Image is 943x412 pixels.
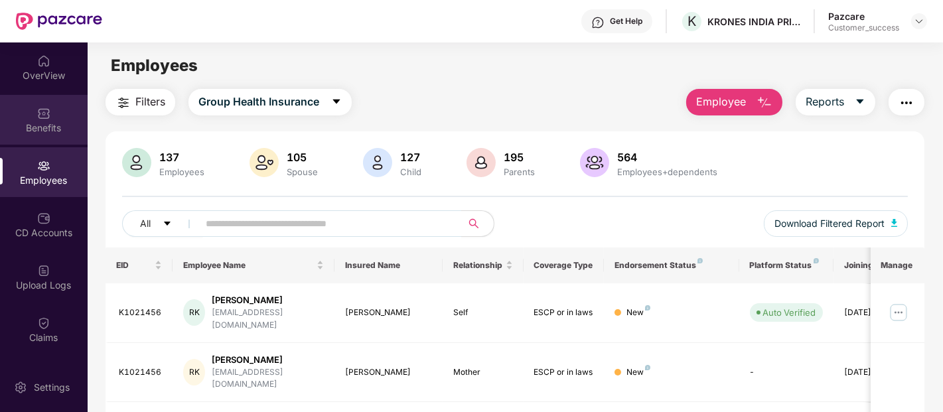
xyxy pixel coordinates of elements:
button: Allcaret-down [122,210,203,237]
span: K [688,13,696,29]
img: svg+xml;base64,PHN2ZyBpZD0iVXBsb2FkX0xvZ3MiIGRhdGEtbmFtZT0iVXBsb2FkIExvZ3MiIHhtbG5zPSJodHRwOi8vd3... [37,264,50,277]
div: Settings [30,381,74,394]
div: [EMAIL_ADDRESS][DOMAIN_NAME] [212,307,324,332]
th: Joining Date [834,247,914,283]
img: svg+xml;base64,PHN2ZyB4bWxucz0iaHR0cDovL3d3dy53My5vcmcvMjAwMC9zdmciIHdpZHRoPSI4IiBoZWlnaHQ9IjgiIH... [814,258,819,263]
th: EID [106,247,173,283]
div: RK [183,359,205,385]
span: caret-down [163,219,172,230]
div: Spouse [284,167,321,177]
span: All [140,216,151,231]
span: Relationship [453,260,503,271]
img: svg+xml;base64,PHN2ZyBpZD0iRHJvcGRvd24tMzJ4MzIiIHhtbG5zPSJodHRwOi8vd3d3LnczLm9yZy8yMDAwL3N2ZyIgd2... [914,16,924,27]
img: svg+xml;base64,PHN2ZyB4bWxucz0iaHR0cDovL3d3dy53My5vcmcvMjAwMC9zdmciIHhtbG5zOnhsaW5rPSJodHRwOi8vd3... [122,148,151,177]
th: Coverage Type [524,247,605,283]
span: caret-down [855,96,865,108]
img: svg+xml;base64,PHN2ZyB4bWxucz0iaHR0cDovL3d3dy53My5vcmcvMjAwMC9zdmciIHhtbG5zOnhsaW5rPSJodHRwOi8vd3... [580,148,609,177]
img: svg+xml;base64,PHN2ZyB4bWxucz0iaHR0cDovL3d3dy53My5vcmcvMjAwMC9zdmciIHdpZHRoPSIyNCIgaGVpZ2h0PSIyNC... [899,95,914,111]
button: Group Health Insurancecaret-down [188,89,352,115]
th: Relationship [443,247,524,283]
th: Employee Name [173,247,334,283]
span: search [461,218,487,229]
button: Reportscaret-down [796,89,875,115]
div: Get Help [610,16,642,27]
div: Pazcare [828,10,899,23]
div: Employees+dependents [615,167,720,177]
div: New [626,366,650,379]
img: svg+xml;base64,PHN2ZyB4bWxucz0iaHR0cDovL3d3dy53My5vcmcvMjAwMC9zdmciIHdpZHRoPSI4IiBoZWlnaHQ9IjgiIH... [645,305,650,310]
div: Platform Status [750,260,823,271]
button: Download Filtered Report [764,210,908,237]
div: ESCP or in laws [534,307,594,319]
img: svg+xml;base64,PHN2ZyB4bWxucz0iaHR0cDovL3d3dy53My5vcmcvMjAwMC9zdmciIHhtbG5zOnhsaW5rPSJodHRwOi8vd3... [467,148,496,177]
img: svg+xml;base64,PHN2ZyBpZD0iSG9tZSIgeG1sbnM9Imh0dHA6Ly93d3cudzMub3JnLzIwMDAvc3ZnIiB3aWR0aD0iMjAiIG... [37,54,50,68]
div: [PERSON_NAME] [212,354,324,366]
img: svg+xml;base64,PHN2ZyB4bWxucz0iaHR0cDovL3d3dy53My5vcmcvMjAwMC9zdmciIHdpZHRoPSI4IiBoZWlnaHQ9IjgiIH... [645,365,650,370]
div: K1021456 [119,366,163,379]
img: svg+xml;base64,PHN2ZyB4bWxucz0iaHR0cDovL3d3dy53My5vcmcvMjAwMC9zdmciIHdpZHRoPSI4IiBoZWlnaHQ9IjgiIH... [697,258,703,263]
img: svg+xml;base64,PHN2ZyB4bWxucz0iaHR0cDovL3d3dy53My5vcmcvMjAwMC9zdmciIHhtbG5zOnhsaW5rPSJodHRwOi8vd3... [757,95,772,111]
img: svg+xml;base64,PHN2ZyB4bWxucz0iaHR0cDovL3d3dy53My5vcmcvMjAwMC9zdmciIHdpZHRoPSIyNCIgaGVpZ2h0PSIyNC... [115,95,131,111]
div: [PERSON_NAME] [212,294,324,307]
span: caret-down [331,96,342,108]
div: [DATE] [844,307,904,319]
div: Mother [453,366,513,379]
div: 137 [157,151,207,164]
div: Customer_success [828,23,899,33]
span: Employee Name [183,260,314,271]
img: svg+xml;base64,PHN2ZyB4bWxucz0iaHR0cDovL3d3dy53My5vcmcvMjAwMC9zdmciIHhtbG5zOnhsaW5rPSJodHRwOi8vd3... [363,148,392,177]
div: KRONES INDIA PRIVATE LIMITED [707,15,800,28]
button: Employee [686,89,782,115]
div: [PERSON_NAME] [345,366,432,379]
th: Manage [871,247,924,283]
img: svg+xml;base64,PHN2ZyBpZD0iSGVscC0zMngzMiIgeG1sbnM9Imh0dHA6Ly93d3cudzMub3JnLzIwMDAvc3ZnIiB3aWR0aD... [591,16,605,29]
span: Employees [111,56,198,75]
span: Filters [135,94,165,110]
img: svg+xml;base64,PHN2ZyBpZD0iQ2xhaW0iIHhtbG5zPSJodHRwOi8vd3d3LnczLm9yZy8yMDAwL3N2ZyIgd2lkdGg9IjIwIi... [37,316,50,330]
div: 564 [615,151,720,164]
div: Child [398,167,424,177]
th: Insured Name [334,247,443,283]
img: svg+xml;base64,PHN2ZyB4bWxucz0iaHR0cDovL3d3dy53My5vcmcvMjAwMC9zdmciIHhtbG5zOnhsaW5rPSJodHRwOi8vd3... [891,219,898,227]
div: Parents [501,167,538,177]
div: RK [183,299,205,326]
img: manageButton [888,302,909,323]
div: [EMAIL_ADDRESS][DOMAIN_NAME] [212,366,324,391]
div: 105 [284,151,321,164]
div: Auto Verified [763,306,816,319]
div: New [626,307,650,319]
span: Download Filtered Report [774,216,885,231]
span: Employee [696,94,746,110]
button: Filters [106,89,175,115]
div: ESCP or in laws [534,366,594,379]
div: 195 [501,151,538,164]
img: New Pazcare Logo [16,13,102,30]
div: Endorsement Status [615,260,728,271]
div: 127 [398,151,424,164]
div: [PERSON_NAME] [345,307,432,319]
td: - [739,343,834,403]
div: [DATE] [844,366,904,379]
span: Reports [806,94,844,110]
div: Employees [157,167,207,177]
button: search [461,210,494,237]
img: svg+xml;base64,PHN2ZyBpZD0iQ0RfQWNjb3VudHMiIGRhdGEtbmFtZT0iQ0QgQWNjb3VudHMiIHhtbG5zPSJodHRwOi8vd3... [37,212,50,225]
img: svg+xml;base64,PHN2ZyBpZD0iRW1wbG95ZWVzIiB4bWxucz0iaHR0cDovL3d3dy53My5vcmcvMjAwMC9zdmciIHdpZHRoPS... [37,159,50,172]
span: EID [116,260,153,271]
div: K1021456 [119,307,163,319]
img: svg+xml;base64,PHN2ZyBpZD0iQmVuZWZpdHMiIHhtbG5zPSJodHRwOi8vd3d3LnczLm9yZy8yMDAwL3N2ZyIgd2lkdGg9Ij... [37,107,50,120]
img: svg+xml;base64,PHN2ZyBpZD0iU2V0dGluZy0yMHgyMCIgeG1sbnM9Imh0dHA6Ly93d3cudzMub3JnLzIwMDAvc3ZnIiB3aW... [14,381,27,394]
span: Group Health Insurance [198,94,319,110]
img: svg+xml;base64,PHN2ZyB4bWxucz0iaHR0cDovL3d3dy53My5vcmcvMjAwMC9zdmciIHhtbG5zOnhsaW5rPSJodHRwOi8vd3... [250,148,279,177]
div: Self [453,307,513,319]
